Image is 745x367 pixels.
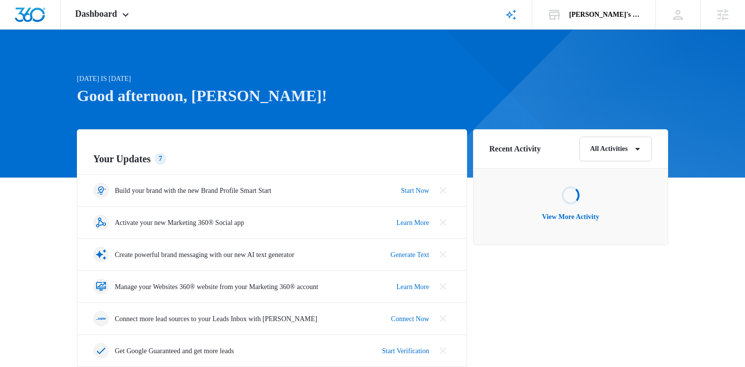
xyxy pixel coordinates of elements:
[532,205,609,229] button: View More Activity
[569,11,641,19] div: account name
[435,279,451,294] button: Close
[115,185,271,196] p: Build your brand with the new Brand Profile Smart Start
[489,143,541,155] h6: Recent Activity
[77,84,467,108] h1: Good afternoon, [PERSON_NAME]!
[435,247,451,262] button: Close
[115,282,318,292] p: Manage your Websites 360® website from your Marketing 360® account
[382,346,429,356] a: Start Verification
[93,151,451,166] h2: Your Updates
[155,153,166,165] div: 7
[115,218,244,228] p: Activate your new Marketing 360® Social app
[579,137,652,161] button: All Activities
[435,183,451,198] button: Close
[401,185,429,196] a: Start Now
[115,314,317,324] p: Connect more lead sources to your Leads Inbox with [PERSON_NAME]
[435,311,451,327] button: Close
[397,218,429,228] a: Learn More
[115,346,234,356] p: Get Google Guaranteed and get more leads
[77,73,467,84] p: [DATE] is [DATE]
[75,9,117,19] span: Dashboard
[391,314,429,324] a: Connect Now
[397,282,429,292] a: Learn More
[435,343,451,359] button: Close
[115,250,294,260] p: Create powerful brand messaging with our new AI text generator
[435,215,451,230] button: Close
[391,250,429,260] a: Generate Text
